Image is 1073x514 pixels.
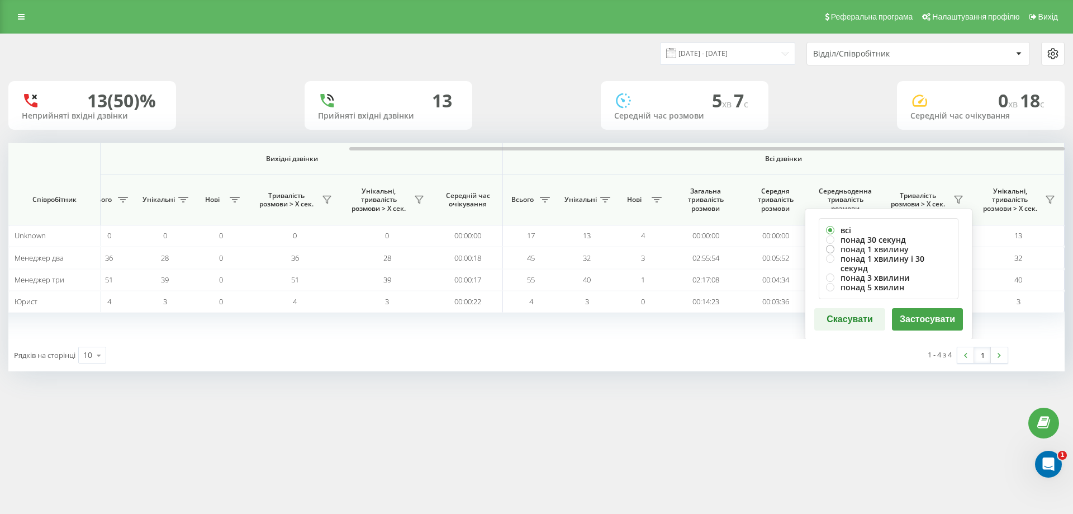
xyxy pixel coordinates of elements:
[1040,98,1044,110] span: c
[620,195,648,204] span: Нові
[740,247,810,268] td: 00:05:52
[932,12,1019,21] span: Налаштування профілю
[433,291,503,313] td: 00:00:22
[527,230,535,241] span: 17
[1014,253,1022,263] span: 32
[1035,451,1062,478] iframe: Intercom live chat
[1020,88,1044,112] span: 18
[641,230,645,241] span: 4
[641,253,645,263] span: 3
[831,12,913,21] span: Реферальна програма
[734,88,748,112] span: 7
[254,191,319,209] span: Тривалість розмови > Х сек.
[161,275,169,285] span: 39
[1017,296,1020,306] span: 3
[1038,12,1058,21] span: Вихід
[978,187,1042,213] span: Унікальні, тривалість розмови > Х сек.
[1014,275,1022,285] span: 40
[219,275,223,285] span: 0
[744,98,748,110] span: c
[529,296,533,306] span: 4
[15,275,64,285] span: Менеджер три
[385,296,389,306] span: 3
[433,269,503,291] td: 00:00:17
[18,195,91,204] span: Співробітник
[671,269,740,291] td: 02:17:08
[671,247,740,268] td: 02:55:54
[671,291,740,313] td: 00:14:23
[527,275,535,285] span: 55
[22,111,163,121] div: Неприйняті вхідні дзвінки
[433,247,503,268] td: 00:00:18
[107,230,111,241] span: 0
[107,296,111,306] span: 4
[740,291,810,313] td: 00:03:36
[105,253,113,263] span: 36
[15,253,64,263] span: Менеджер два
[740,225,810,247] td: 00:00:00
[198,195,226,204] span: Нові
[163,296,167,306] span: 3
[14,350,75,360] span: Рядків на сторінці
[346,187,411,213] span: Унікальні, тривалість розмови > Х сек.
[671,225,740,247] td: 00:00:00
[826,244,951,254] label: понад 1 хвилину
[614,111,755,121] div: Середній час розмови
[161,253,169,263] span: 28
[886,191,950,209] span: Тривалість розмови > Х сек.
[143,195,175,204] span: Унікальні
[83,350,92,361] div: 10
[291,275,299,285] span: 51
[910,111,1051,121] div: Середній час очікування
[583,253,591,263] span: 32
[826,225,951,235] label: всі
[536,154,1031,163] span: Всі дзвінки
[814,308,885,331] button: Скасувати
[826,254,951,273] label: понад 1 хвилину і 30 секунд
[219,296,223,306] span: 0
[15,296,37,306] span: Юрист
[1008,98,1020,110] span: хв
[928,349,952,360] div: 1 - 4 з 4
[826,282,951,292] label: понад 5 хвилин
[585,296,589,306] span: 3
[293,296,297,306] span: 4
[712,88,734,112] span: 5
[219,253,223,263] span: 0
[219,230,223,241] span: 0
[87,195,115,204] span: Всього
[583,275,591,285] span: 40
[15,230,46,241] span: Unknown
[583,230,591,241] span: 13
[1058,451,1067,460] span: 1
[974,347,991,363] a: 1
[107,154,477,163] span: Вихідні дзвінки
[722,98,734,110] span: хв
[291,253,299,263] span: 36
[441,191,494,209] span: Середній час очікування
[826,235,951,244] label: понад 30 секунд
[163,230,167,241] span: 0
[293,230,297,241] span: 0
[641,296,645,306] span: 0
[87,90,156,111] div: 13 (50)%
[641,275,645,285] span: 1
[998,88,1020,112] span: 0
[564,195,597,204] span: Унікальні
[679,187,732,213] span: Загальна тривалість розмови
[383,253,391,263] span: 28
[527,253,535,263] span: 45
[432,90,452,111] div: 13
[749,187,802,213] span: Середня тривалість розмови
[1014,230,1022,241] span: 13
[892,308,963,331] button: Застосувати
[826,273,951,282] label: понад 3 хвилини
[819,187,872,213] span: Середньоденна тривалість розмови
[105,275,113,285] span: 51
[385,230,389,241] span: 0
[383,275,391,285] span: 39
[509,195,536,204] span: Всього
[740,269,810,291] td: 00:04:34
[318,111,459,121] div: Прийняті вхідні дзвінки
[813,49,947,59] div: Відділ/Співробітник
